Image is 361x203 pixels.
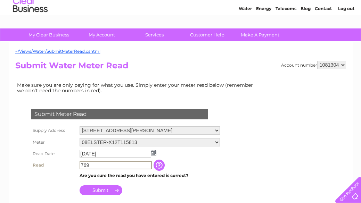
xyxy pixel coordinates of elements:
td: Make sure you are only paying for what you use. Simply enter your meter read below (remember we d... [15,81,259,95]
th: Read Date [29,148,78,159]
th: Read [29,159,78,171]
a: My Clear Business [20,28,77,41]
th: Meter [29,136,78,148]
a: Energy [256,29,271,35]
a: Log out [338,29,354,35]
td: Are you sure the read you have entered is correct? [78,171,222,180]
input: Information [154,160,166,171]
a: Make A Payment [231,28,289,41]
h2: Submit Water Meter Read [15,61,346,74]
div: Submit Meter Read [31,109,208,119]
a: Customer Help [179,28,236,41]
img: logo.png [13,18,48,39]
a: Services [126,28,183,41]
a: 0333 014 3131 [230,3,278,12]
th: Supply Address [29,125,78,136]
a: ~/Views/Water/SubmitMeterRead.cshtml [15,49,100,54]
a: Contact [315,29,332,35]
input: Submit [80,185,122,195]
img: ... [151,150,156,155]
a: My Account [73,28,130,41]
a: Blog [301,29,311,35]
a: Telecoms [276,29,296,35]
div: Account number [281,61,346,69]
div: Clear Business is a trading name of Verastar Limited (registered in [GEOGRAPHIC_DATA] No. 3667643... [17,4,345,34]
a: Water [239,29,252,35]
